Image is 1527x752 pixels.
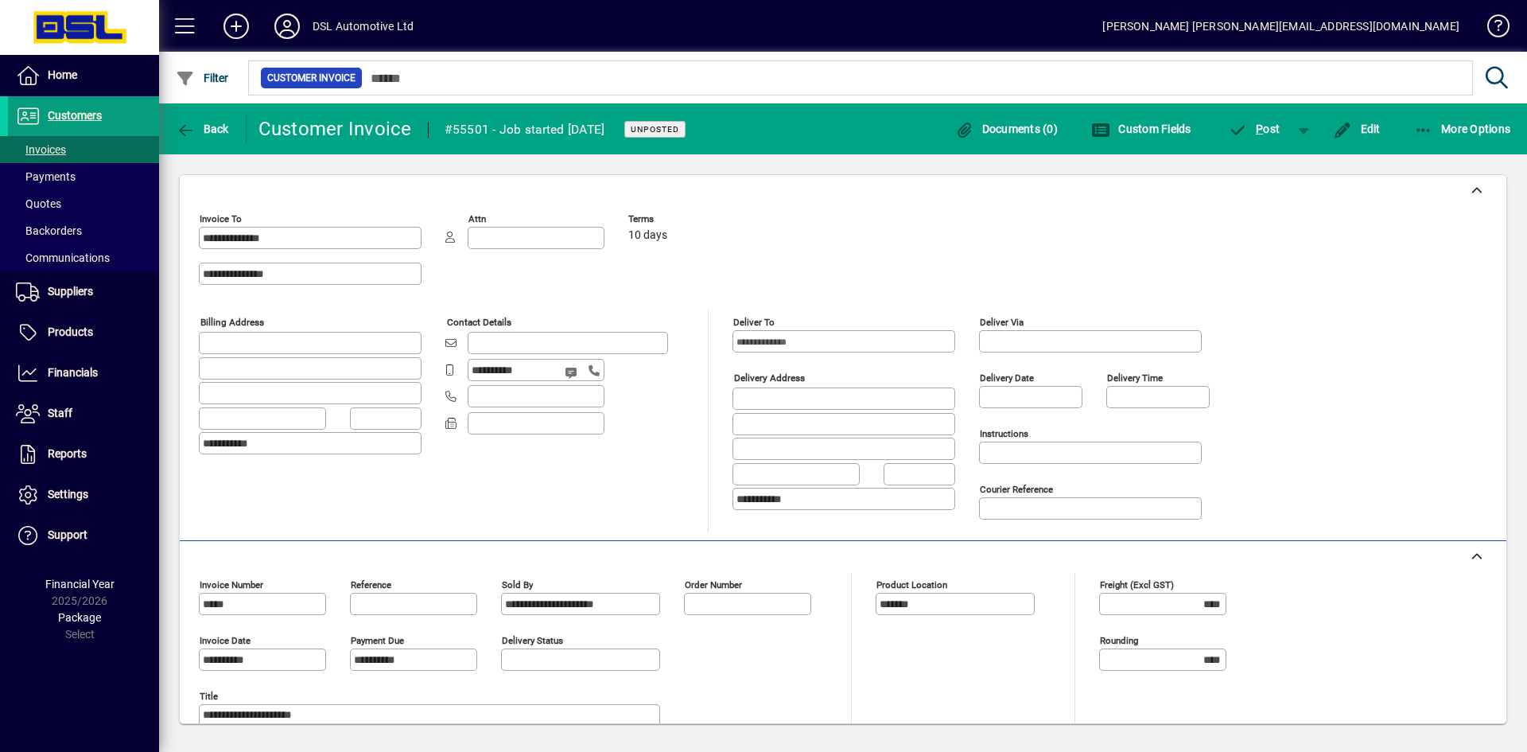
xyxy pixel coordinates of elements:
[16,224,82,237] span: Backorders
[351,579,391,590] mat-label: Reference
[1091,123,1191,135] span: Custom Fields
[1475,3,1507,55] a: Knowledge Base
[48,447,87,460] span: Reports
[468,213,486,224] mat-label: Attn
[980,428,1028,439] mat-label: Instructions
[8,190,159,217] a: Quotes
[1102,14,1459,39] div: [PERSON_NAME] [PERSON_NAME][EMAIL_ADDRESS][DOMAIN_NAME]
[313,14,414,39] div: DSL Automotive Ltd
[1229,123,1280,135] span: ost
[8,313,159,353] a: Products
[980,372,1034,384] mat-label: Delivery date
[1221,115,1288,143] button: Post
[876,579,947,590] mat-label: Product location
[176,123,229,135] span: Back
[176,72,229,84] span: Filter
[8,516,159,555] a: Support
[48,488,88,501] span: Settings
[16,170,76,183] span: Payments
[16,251,110,264] span: Communications
[8,163,159,190] a: Payments
[16,197,61,210] span: Quotes
[200,579,263,590] mat-label: Invoice number
[48,407,72,419] span: Staff
[1087,115,1195,143] button: Custom Fields
[48,109,102,122] span: Customers
[502,579,533,590] mat-label: Sold by
[45,578,115,590] span: Financial Year
[58,611,101,624] span: Package
[631,124,679,134] span: Unposted
[954,123,1058,135] span: Documents (0)
[685,579,742,590] mat-label: Order number
[8,272,159,312] a: Suppliers
[48,366,98,379] span: Financials
[262,12,313,41] button: Profile
[8,217,159,244] a: Backorders
[172,115,233,143] button: Back
[48,325,93,338] span: Products
[8,434,159,474] a: Reports
[1100,579,1174,590] mat-label: Freight (excl GST)
[200,213,242,224] mat-label: Invoice To
[1329,115,1385,143] button: Edit
[267,70,356,86] span: Customer Invoice
[8,244,159,271] a: Communications
[1333,123,1381,135] span: Edit
[200,635,251,646] mat-label: Invoice date
[48,528,87,541] span: Support
[8,475,159,515] a: Settings
[733,317,775,328] mat-label: Deliver To
[950,115,1062,143] button: Documents (0)
[159,115,247,143] app-page-header-button: Back
[628,214,724,224] span: Terms
[8,353,159,393] a: Financials
[8,56,159,95] a: Home
[172,64,233,92] button: Filter
[1410,115,1515,143] button: More Options
[1256,123,1263,135] span: P
[258,116,412,142] div: Customer Invoice
[1100,635,1138,646] mat-label: Rounding
[16,143,66,156] span: Invoices
[980,317,1024,328] mat-label: Deliver via
[351,635,404,646] mat-label: Payment due
[211,12,262,41] button: Add
[1414,123,1511,135] span: More Options
[48,68,77,81] span: Home
[8,394,159,434] a: Staff
[48,285,93,298] span: Suppliers
[628,229,667,242] span: 10 days
[200,691,218,702] mat-label: Title
[554,353,592,392] button: Send SMS
[1107,372,1163,384] mat-label: Delivery time
[502,635,563,646] mat-label: Delivery status
[980,484,1053,495] mat-label: Courier Reference
[445,117,605,142] div: #55501 - Job started [DATE]
[8,136,159,163] a: Invoices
